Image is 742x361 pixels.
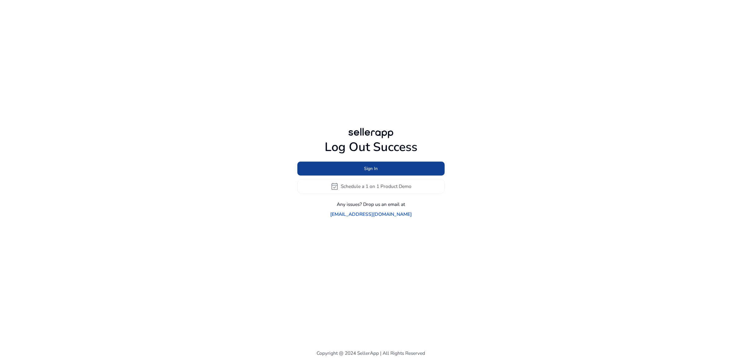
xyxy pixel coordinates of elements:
a: [EMAIL_ADDRESS][DOMAIN_NAME] [330,211,412,218]
p: Any issues? Drop us an email at [337,201,405,208]
button: Sign In [297,162,445,176]
span: event_available [331,182,339,190]
span: Sign In [364,165,378,172]
button: event_availableSchedule a 1 on 1 Product Demo [297,179,445,194]
h1: Log Out Success [297,140,445,155]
